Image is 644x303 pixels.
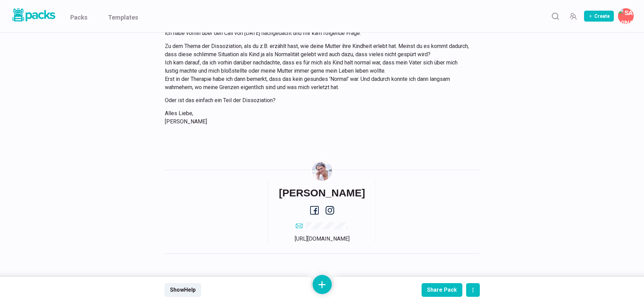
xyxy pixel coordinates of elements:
[165,96,471,105] p: Oder ist das einfach ein Teil der Dissoziation?
[427,287,457,293] div: Share Pack
[10,7,57,25] a: Packs logo
[548,9,562,23] button: Search
[618,8,634,24] button: Savina Tilmann
[310,206,319,215] a: facebook
[584,11,614,22] button: Create Pack
[165,42,471,92] p: Zu dem Thema der Dissoziation, als du z.B. erzählt hast, wie deine Mutter ihre Kindheit erlebt ha...
[296,221,348,230] a: email
[165,283,201,297] button: ShowHelp
[312,161,332,181] img: Savina Tilmann
[566,9,580,23] button: Manage Team Invites
[466,283,480,297] button: actions
[326,206,334,215] a: instagram
[422,283,462,297] button: Share Pack
[165,109,471,126] p: Alles Liebe, [PERSON_NAME]
[295,235,350,242] a: [URL][DOMAIN_NAME]
[279,187,365,199] h6: [PERSON_NAME]
[10,7,57,23] img: Packs logo
[165,29,471,37] p: ich habe vorhin über den Call von [DATE] nachgedacht und mir kam folgende Frage:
